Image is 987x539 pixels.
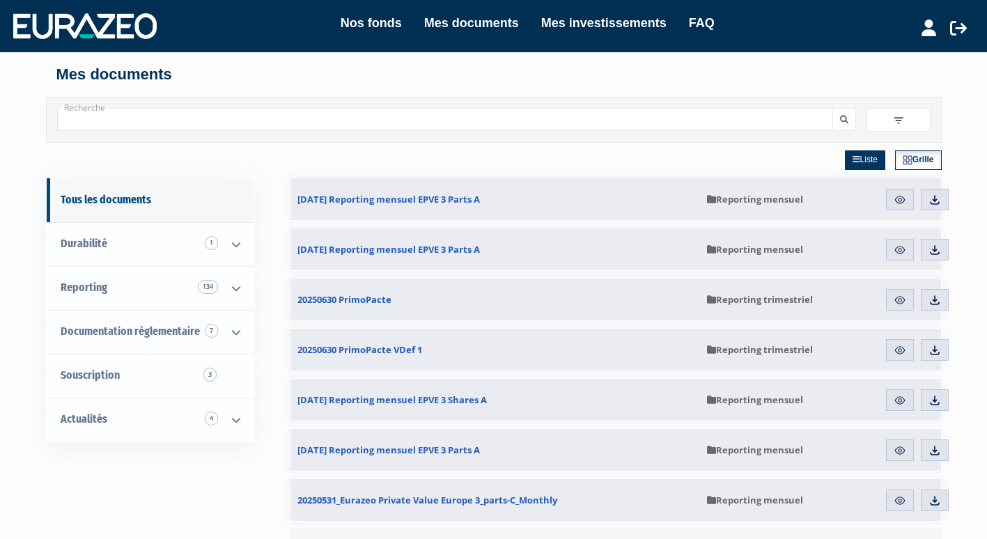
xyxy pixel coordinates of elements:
[203,368,217,382] span: 3
[297,444,480,456] span: [DATE] Reporting mensuel EPVE 3 Parts A
[707,494,803,506] span: Reporting mensuel
[297,393,487,406] span: [DATE] Reporting mensuel EPVE 3 Shares A
[903,155,912,165] img: grid.svg
[205,412,218,425] span: 4
[707,444,803,456] span: Reporting mensuel
[205,236,218,250] span: 1
[845,150,885,170] a: Liste
[928,194,941,206] img: download.svg
[707,243,803,256] span: Reporting mensuel
[61,281,107,294] span: Reporting
[61,237,107,250] span: Durabilité
[290,429,700,471] a: [DATE] Reporting mensuel EPVE 3 Parts A
[689,13,715,33] a: FAQ
[56,66,931,83] h4: Mes documents
[541,13,667,33] a: Mes investissements
[47,266,254,310] a: Reporting 134
[928,444,941,457] img: download.svg
[13,13,157,38] img: 1732889491-logotype_eurazeo_blanc_rvb.png
[47,310,254,354] a: Documentation règlementaire 7
[290,279,700,320] a: 20250630 PrimoPacte
[61,368,120,382] span: Souscription
[297,293,391,306] span: 20250630 PrimoPacte
[205,324,218,338] span: 7
[290,479,700,521] a: 20250531_Eurazeo Private Value Europe 3_parts-C_Monthly
[707,193,803,205] span: Reporting mensuel
[61,325,200,338] span: Documentation règlementaire
[928,494,941,507] img: download.svg
[894,394,906,407] img: eye.svg
[290,228,700,270] a: [DATE] Reporting mensuel EPVE 3 Parts A
[892,114,905,127] img: filter.svg
[707,393,803,406] span: Reporting mensuel
[894,244,906,256] img: eye.svg
[297,243,480,256] span: [DATE] Reporting mensuel EPVE 3 Parts A
[894,344,906,357] img: eye.svg
[47,398,254,442] a: Actualités 4
[297,343,422,356] span: 20250630 PrimoPacte VDef 1
[928,344,941,357] img: download.svg
[290,329,700,370] a: 20250630 PrimoPacte VDef 1
[61,412,107,425] span: Actualités
[894,194,906,206] img: eye.svg
[928,394,941,407] img: download.svg
[57,108,833,131] input: Recherche
[290,178,700,220] a: [DATE] Reporting mensuel EPVE 3 Parts A
[894,444,906,457] img: eye.svg
[894,494,906,507] img: eye.svg
[297,193,480,205] span: [DATE] Reporting mensuel EPVE 3 Parts A
[928,294,941,306] img: download.svg
[198,280,218,294] span: 134
[47,222,254,266] a: Durabilité 1
[894,294,906,306] img: eye.svg
[424,13,519,33] a: Mes documents
[297,494,557,506] span: 20250531_Eurazeo Private Value Europe 3_parts-C_Monthly
[928,244,941,256] img: download.svg
[47,354,254,398] a: Souscription3
[707,343,813,356] span: Reporting trimestriel
[47,178,254,222] a: Tous les documents
[895,150,942,170] a: Grille
[290,379,700,421] a: [DATE] Reporting mensuel EPVE 3 Shares A
[707,293,813,306] span: Reporting trimestriel
[341,13,402,33] a: Nos fonds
